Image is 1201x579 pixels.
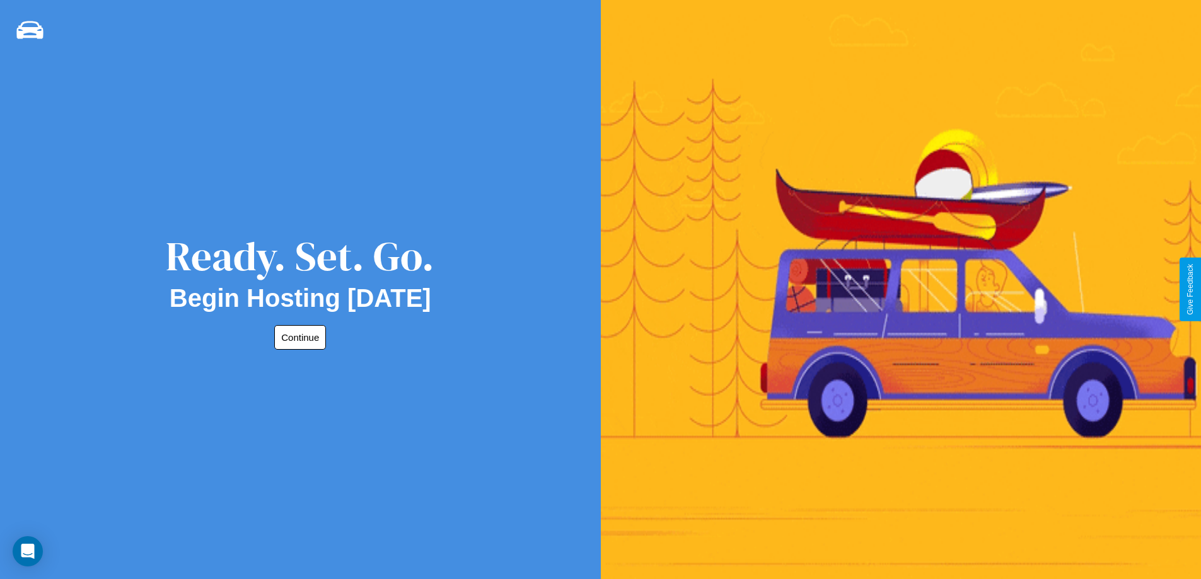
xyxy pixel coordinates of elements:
h2: Begin Hosting [DATE] [170,284,431,312]
div: Give Feedback [1186,264,1195,315]
div: Open Intercom Messenger [13,536,43,566]
button: Continue [274,325,326,350]
div: Ready. Set. Go. [166,228,434,284]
